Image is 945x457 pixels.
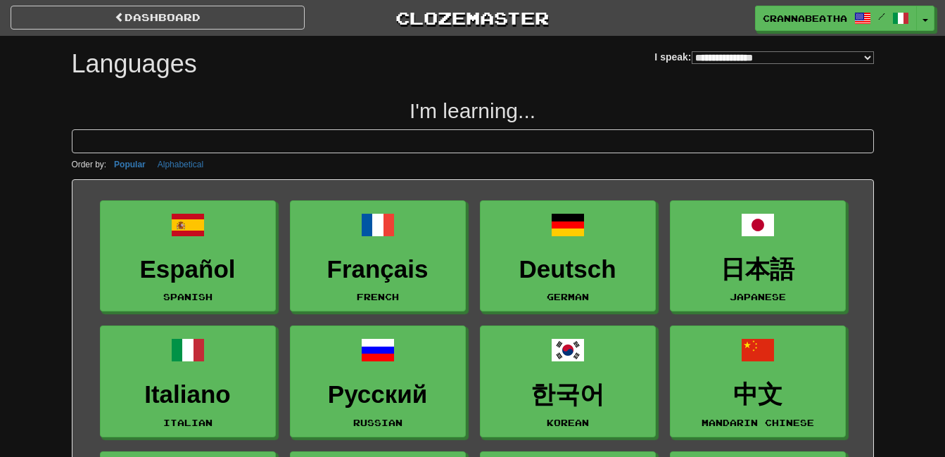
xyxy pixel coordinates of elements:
h3: 中文 [678,381,838,408]
small: Korean [547,418,589,427]
h1: Languages [72,50,197,78]
small: Russian [353,418,402,427]
small: Mandarin Chinese [702,418,814,427]
a: DeutschGerman [480,200,656,312]
button: Popular [110,157,150,172]
small: Japanese [730,292,786,302]
h3: 한국어 [488,381,648,408]
a: Clozemaster [326,6,620,30]
a: ItalianoItalian [100,326,276,437]
small: German [547,292,589,302]
small: Spanish [163,292,213,302]
select: I speak: [692,51,874,64]
a: FrançaisFrench [290,200,466,312]
a: dashboard [11,6,305,30]
h3: 日本語 [678,256,838,283]
a: EspañolSpanish [100,200,276,312]
button: Alphabetical [153,157,208,172]
h3: Italiano [108,381,268,408]
span: crannabeatha [763,12,847,25]
a: 中文Mandarin Chinese [670,326,846,437]
h3: Español [108,256,268,283]
a: 日本語Japanese [670,200,846,312]
small: Italian [163,418,213,427]
h3: Français [298,256,458,283]
label: I speak: [654,50,873,64]
span: / [878,11,885,21]
a: 한국어Korean [480,326,656,437]
h3: Русский [298,381,458,408]
h2: I'm learning... [72,99,874,122]
small: Order by: [72,160,107,169]
h3: Deutsch [488,256,648,283]
a: crannabeatha / [755,6,917,31]
a: РусскийRussian [290,326,466,437]
small: French [357,292,399,302]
